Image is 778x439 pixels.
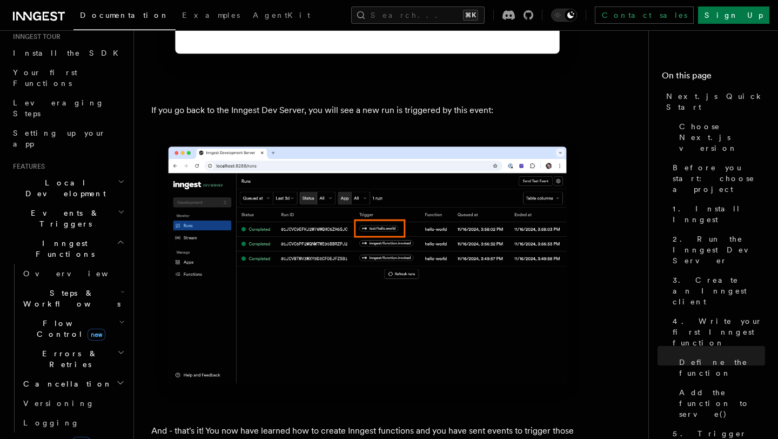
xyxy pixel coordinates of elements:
a: 2. Run the Inngest Dev Server [668,229,765,270]
button: Toggle dark mode [551,9,577,22]
span: 3. Create an Inngest client [673,275,765,307]
span: AgentKit [253,11,310,19]
span: Features [9,162,45,171]
button: Errors & Retries [19,344,127,374]
a: Define the function [675,352,765,383]
span: Documentation [80,11,169,19]
span: 4. Write your first Inngest function [673,316,765,348]
span: Leveraging Steps [13,98,104,118]
div: Inngest Functions [9,264,127,433]
span: Next.js Quick Start [666,91,765,112]
span: Cancellation [19,378,112,389]
span: Inngest Functions [9,238,117,260]
img: Inngest Dev Server web interface's runs tab with a third run triggered by the 'test/hello.world' ... [151,135,583,407]
span: Local Development [9,177,118,199]
span: Your first Functions [13,68,77,88]
h4: On this page [662,69,765,87]
button: Inngest Functions [9,234,127,264]
a: Contact sales [595,6,694,24]
button: Search...⌘K [351,6,485,24]
span: Errors & Retries [19,348,117,370]
span: Define the function [679,357,765,378]
a: Examples [176,3,246,29]
span: Overview [23,269,135,278]
span: Setting up your app [13,129,106,148]
a: Versioning [19,394,127,413]
button: Steps & Workflows [19,283,127,314]
a: Add the function to serve() [675,383,765,424]
a: Before you start: choose a project [668,158,765,199]
span: 1. Install Inngest [673,203,765,225]
a: 3. Create an Inngest client [668,270,765,311]
span: Logging [23,418,79,427]
button: Events & Triggers [9,203,127,234]
button: Flow Controlnew [19,314,127,344]
a: Your first Functions [9,63,127,93]
button: Local Development [9,173,127,203]
span: Versioning [23,399,95,408]
a: Next.js Quick Start [662,87,765,117]
span: 2. Run the Inngest Dev Server [673,234,765,266]
span: Examples [182,11,240,19]
a: 1. Install Inngest [668,199,765,229]
span: Steps & Workflows [19,288,120,309]
a: Choose Next.js version [675,117,765,158]
a: 4. Write your first Inngest function [668,311,765,352]
a: Logging [19,413,127,433]
a: Install the SDK [9,43,127,63]
span: new [88,329,105,341]
span: Events & Triggers [9,208,118,229]
a: Overview [19,264,127,283]
span: Flow Control [19,318,119,340]
span: Before you start: choose a project [673,162,765,195]
span: Install the SDK [13,49,125,57]
a: Sign Up [698,6,769,24]
a: Documentation [73,3,176,30]
a: Setting up your app [9,123,127,154]
span: Add the function to serve() [679,387,765,420]
button: Cancellation [19,374,127,394]
p: If you go back to the Inngest Dev Server, you will see a new run is triggered by this event: [151,103,583,118]
span: Choose Next.js version [679,121,765,154]
kbd: ⌘K [463,10,478,21]
a: AgentKit [246,3,317,29]
a: Leveraging Steps [9,93,127,123]
span: Inngest tour [9,32,61,41]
